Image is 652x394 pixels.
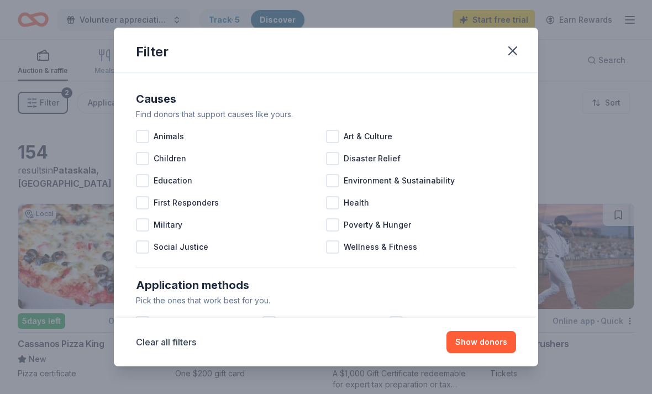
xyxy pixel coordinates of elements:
span: Poverty & Hunger [344,218,411,232]
div: Causes [136,90,516,108]
span: Website [280,316,312,329]
span: Animals [154,130,184,143]
span: Environment & Sustainability [344,174,455,187]
div: Pick the ones that work best for you. [136,294,516,307]
button: Clear all filters [136,335,196,349]
button: Show donors [446,331,516,353]
div: Filter [136,43,169,61]
span: Disaster Relief [344,152,401,165]
span: Email [407,316,428,329]
span: Children [154,152,186,165]
span: Art & Culture [344,130,392,143]
div: Find donors that support causes like yours. [136,108,516,121]
span: Military [154,218,182,232]
div: Application methods [136,276,516,294]
span: Health [344,196,369,209]
span: Social Justice [154,240,208,254]
span: First Responders [154,196,219,209]
span: Wellness & Fitness [344,240,417,254]
span: Education [154,174,192,187]
span: In app [154,316,178,329]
